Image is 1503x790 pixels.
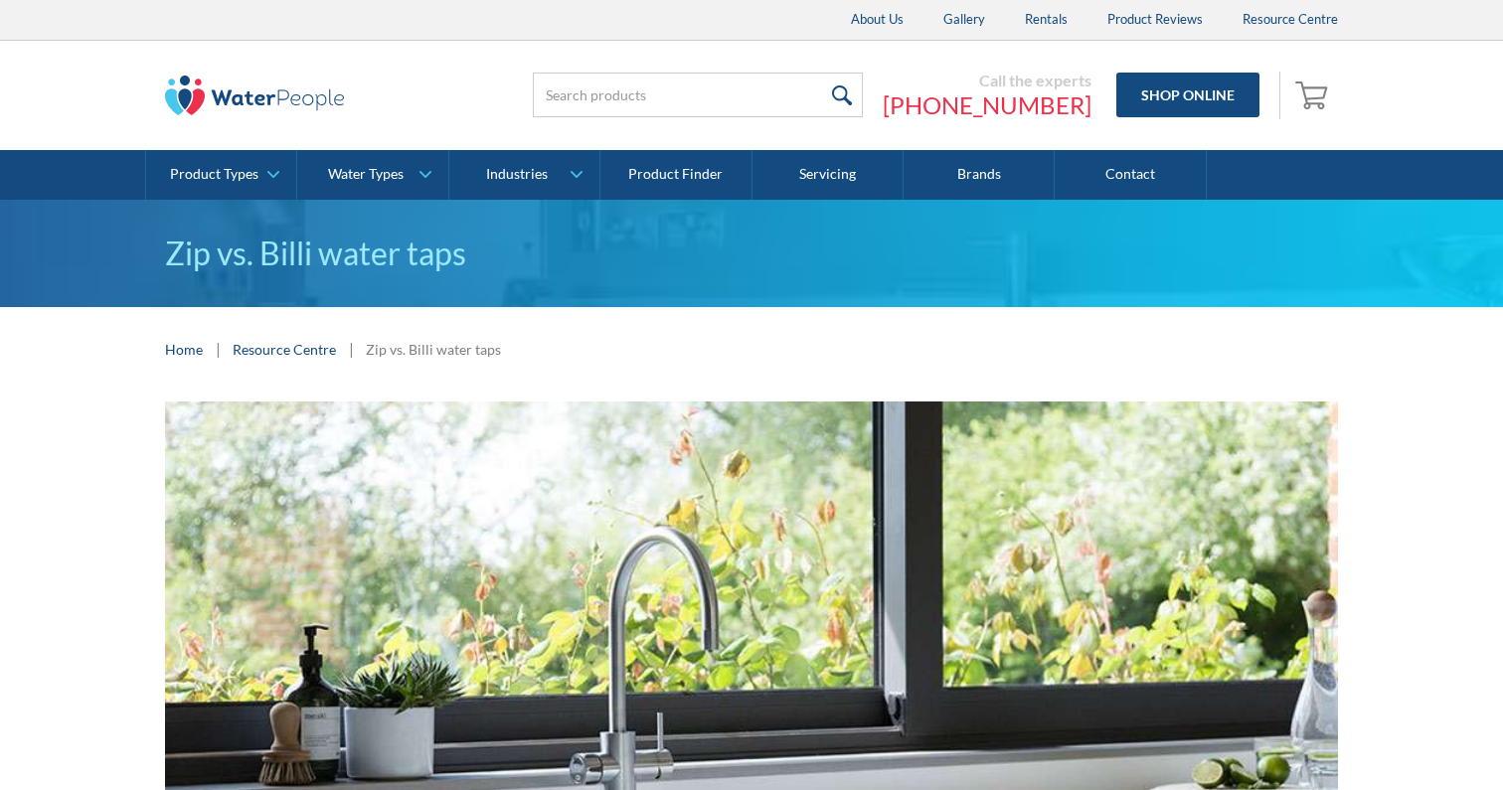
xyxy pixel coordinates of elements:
[233,339,336,360] a: Resource Centre
[165,230,1338,277] h1: Zip vs. Billi water taps
[449,150,599,200] a: Industries
[904,150,1055,200] a: Brands
[600,150,751,200] a: Product Finder
[297,150,447,200] a: Water Types
[1055,150,1206,200] a: Contact
[170,166,258,183] div: Product Types
[1295,79,1333,110] img: shopping cart
[213,337,223,361] div: |
[146,150,296,200] a: Product Types
[1290,72,1338,119] a: Open cart
[328,166,404,183] div: Water Types
[752,150,904,200] a: Servicing
[533,73,863,117] input: Search products
[883,71,1091,90] div: Call the experts
[1116,73,1259,117] a: Shop Online
[486,166,548,183] div: Industries
[346,337,356,361] div: |
[165,339,203,360] a: Home
[883,90,1091,120] a: [PHONE_NUMBER]
[165,76,344,115] img: The Water People
[366,339,501,360] div: Zip vs. Billi water taps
